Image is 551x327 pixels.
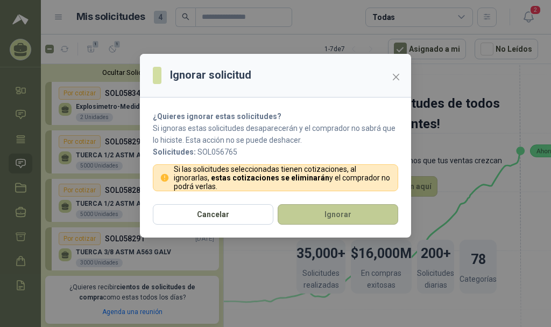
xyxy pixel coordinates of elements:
p: Si ignoras estas solicitudes desaparecerán y el comprador no sabrá que lo hiciste. Esta acción no... [153,122,398,146]
h3: Ignorar solicitud [170,67,251,84]
b: Solicitudes: [153,148,196,156]
button: Ignorar [278,204,398,225]
strong: estas cotizaciones se eliminarán [211,173,329,182]
strong: ¿Quieres ignorar estas solicitudes? [153,112,281,121]
p: SOL056765 [153,146,398,158]
span: close [392,73,400,81]
button: Close [387,68,405,86]
button: Cancelar [153,204,273,225]
p: Si las solicitudes seleccionadas tienen cotizaciones, al ignorarlas, y el comprador no podrá verlas. [174,165,392,191]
